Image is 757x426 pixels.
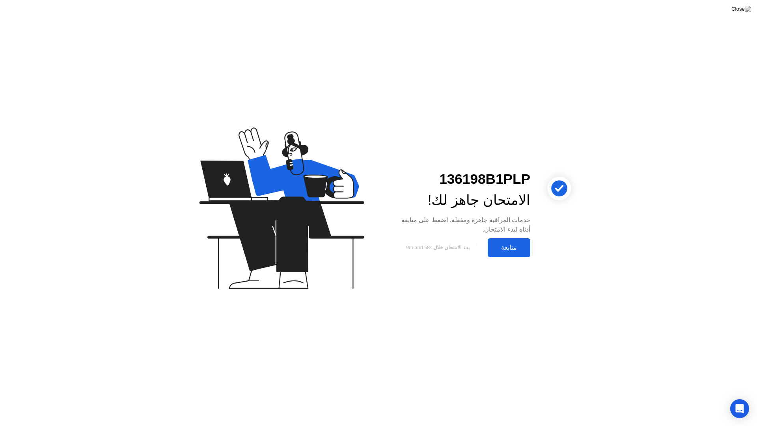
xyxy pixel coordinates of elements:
button: متابعة [488,238,530,257]
div: خدمات المراقبة جاهزة ومفعلة. اضغط على متابعة أدناه لبدء الامتحان. [391,215,530,234]
div: Open Intercom Messenger [730,399,749,418]
div: الامتحان جاهز لك! [391,190,530,211]
div: متابعة [490,244,528,251]
div: 136198B1PLP [391,169,530,190]
img: Close [731,6,751,12]
span: 9m and 58s [406,245,433,250]
button: بدء الامتحان خلال9m and 58s [391,240,484,255]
